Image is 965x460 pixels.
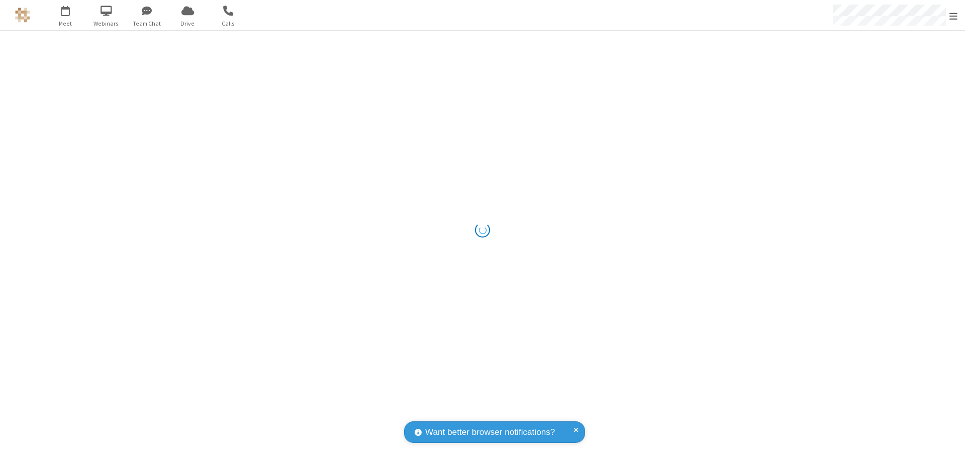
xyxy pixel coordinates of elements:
[87,19,125,28] span: Webinars
[425,426,555,439] span: Want better browser notifications?
[128,19,166,28] span: Team Chat
[15,8,30,23] img: QA Selenium DO NOT DELETE OR CHANGE
[210,19,247,28] span: Calls
[169,19,207,28] span: Drive
[47,19,84,28] span: Meet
